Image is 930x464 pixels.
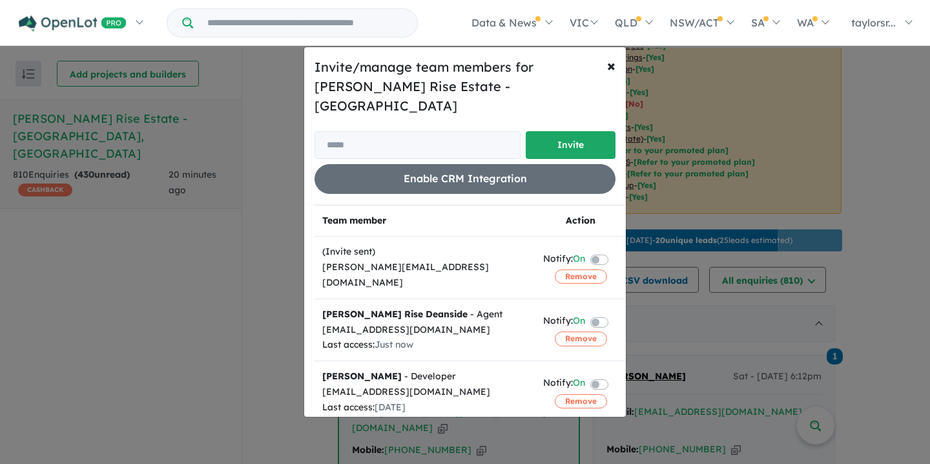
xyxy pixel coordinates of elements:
span: × [607,56,615,75]
span: Just now [375,339,413,350]
h5: Invite/manage team members for [PERSON_NAME] Rise Estate - [GEOGRAPHIC_DATA] [315,58,615,116]
div: [PERSON_NAME][EMAIL_ADDRESS][DOMAIN_NAME] [322,260,528,291]
span: On [573,251,585,269]
div: [EMAIL_ADDRESS][DOMAIN_NAME] [322,322,528,338]
button: Remove [555,332,607,346]
div: - Developer [322,369,528,385]
strong: [PERSON_NAME] Rise Deanside [322,308,468,320]
span: [DATE] [375,401,406,413]
div: - Agent [322,307,528,322]
div: Last access: [322,337,528,353]
span: On [573,375,585,393]
th: Team member [315,205,535,237]
div: [EMAIL_ADDRESS][DOMAIN_NAME] [322,385,528,400]
img: Openlot PRO Logo White [19,16,127,32]
strong: [PERSON_NAME] [322,370,402,382]
button: Remove [555,269,607,284]
div: Last access: [322,400,528,416]
div: (Invite sent) [322,244,528,260]
button: Remove [555,394,607,408]
div: Notify: [543,251,585,269]
div: Notify: [543,375,585,393]
th: Action [535,205,626,237]
div: Notify: [543,313,585,331]
input: Try estate name, suburb, builder or developer [196,9,415,37]
span: On [573,313,585,331]
button: Invite [526,131,615,159]
span: taylorsr... [851,16,896,29]
button: Enable CRM Integration [315,164,615,193]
